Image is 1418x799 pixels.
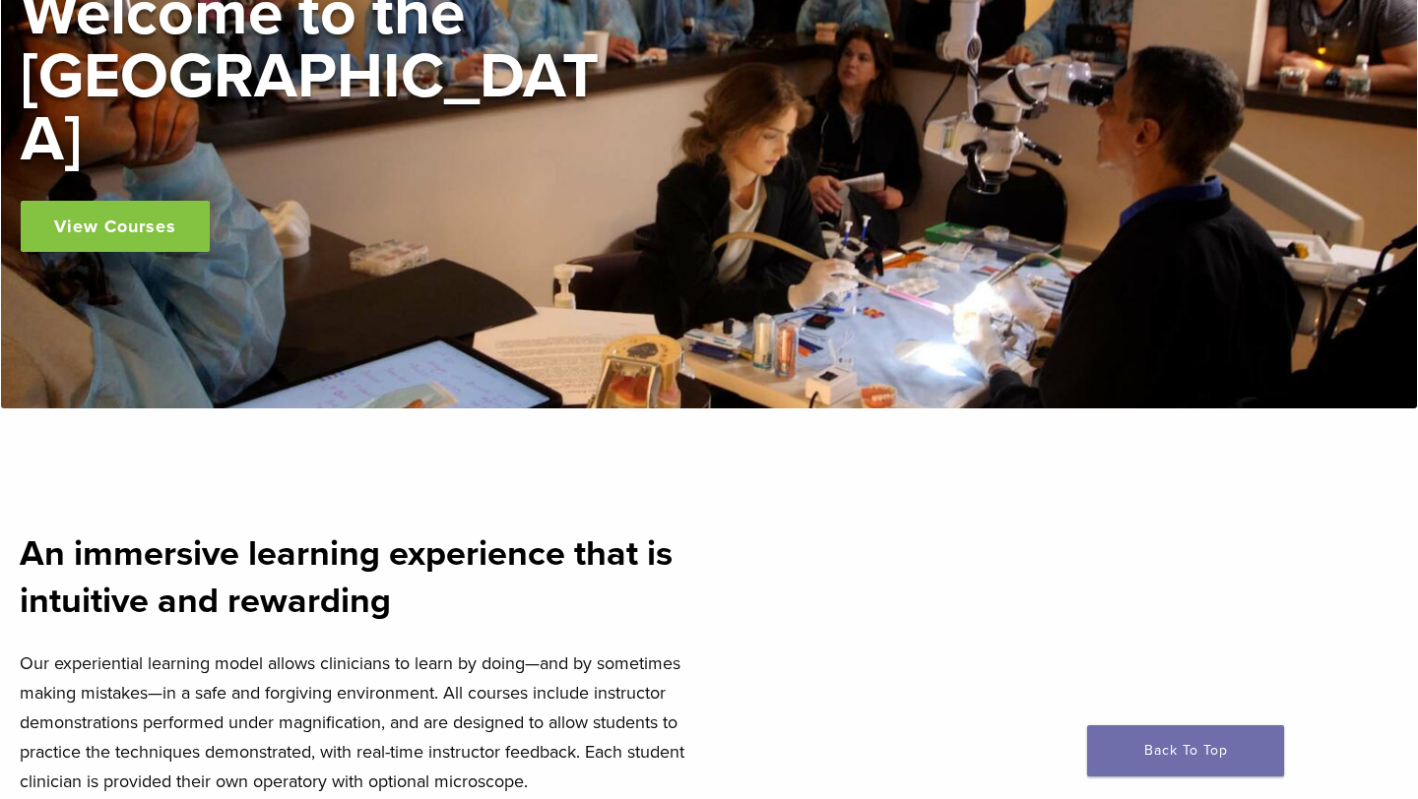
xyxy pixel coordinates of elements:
strong: An immersive learning experience that is intuitive and rewarding [20,532,673,622]
p: Our experiential learning model allows clinicians to learn by doing—and by sometimes making mista... [20,648,697,796]
a: Back To Top [1087,725,1284,776]
a: View Courses [21,201,210,252]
